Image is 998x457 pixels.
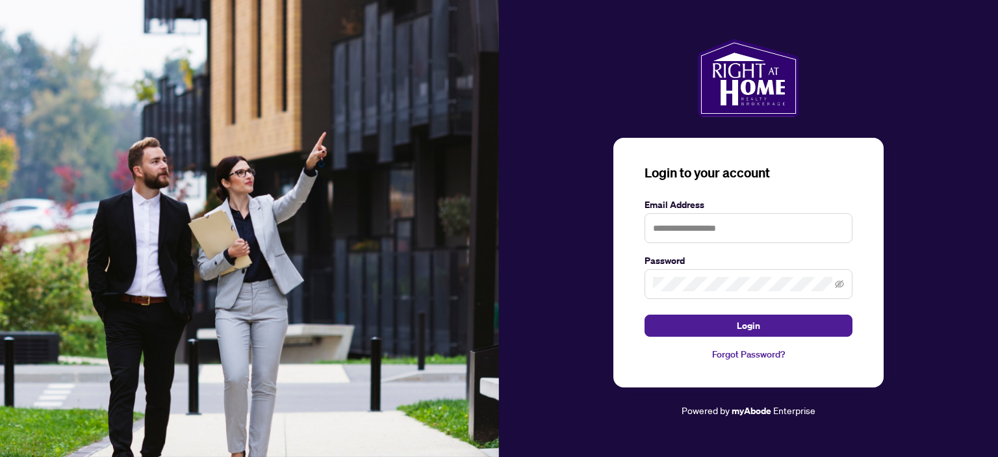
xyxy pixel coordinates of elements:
label: Password [645,254,852,268]
a: myAbode [732,404,771,418]
span: eye-invisible [835,280,844,289]
a: Forgot Password? [645,347,852,361]
label: Email Address [645,198,852,212]
h3: Login to your account [645,164,852,182]
button: Login [645,315,852,337]
span: Login [737,315,760,336]
img: ma-logo [698,39,799,117]
span: Enterprise [773,404,815,416]
span: Powered by [682,404,730,416]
